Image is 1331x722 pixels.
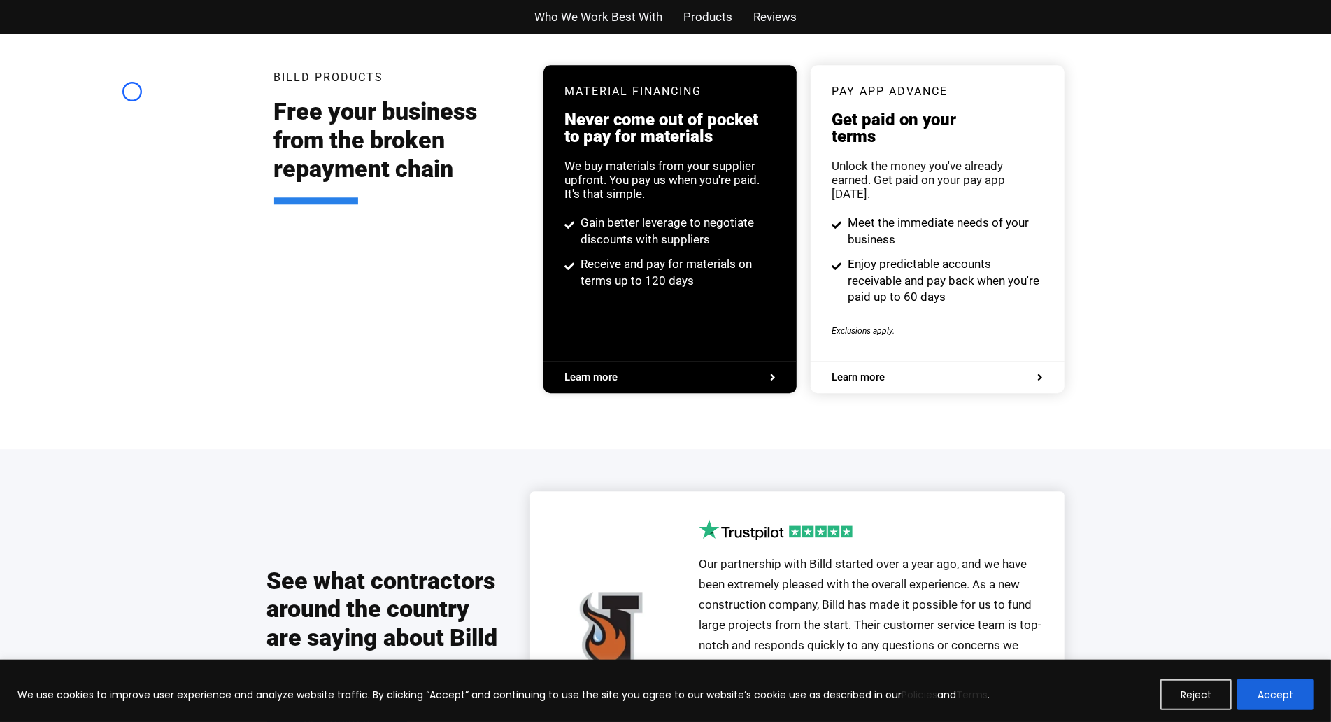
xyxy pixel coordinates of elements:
[683,7,732,27] a: Products
[832,159,1043,201] div: Unlock the money you've already earned. Get paid on your pay app [DATE].
[534,7,662,27] a: Who We Work Best With
[577,215,776,248] span: Gain better leverage to negotiate discounts with suppliers
[267,567,502,673] h2: See what contractors around the country are saying about Billd
[844,256,1044,306] span: Enjoy predictable accounts receivable and pay back when you're paid up to 60 days
[564,159,776,201] div: We buy materials from your supplier upfront. You pay us when you're paid. It's that simple.
[1237,679,1314,710] button: Accept
[564,372,618,383] span: Learn more
[17,686,990,703] p: We use cookies to improve user experience and analyze website traffic. By clicking “Accept” and c...
[902,688,937,702] a: Policies
[564,111,776,145] h3: Never come out of pocket to pay for materials
[753,7,797,27] a: Reviews
[844,215,1044,248] span: Meet the immediate needs of your business
[564,86,776,97] h3: Material Financing
[564,372,776,383] a: Learn more
[956,688,988,702] a: Terms
[1160,679,1232,710] button: Reject
[274,97,523,204] h2: Free your business from the broken repayment chain
[832,111,1043,145] h3: Get paid on your terms
[577,256,776,290] span: Receive and pay for materials on terms up to 120 days
[832,86,1043,97] h3: pay app advance
[274,72,384,83] h3: Billd Products
[832,372,885,383] span: Learn more
[832,372,1043,383] a: Learn more
[832,326,895,336] span: Exclusions apply.
[699,557,1041,712] span: Our partnership with Billd started over a year ago, and we have been extremely pleased with the o...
